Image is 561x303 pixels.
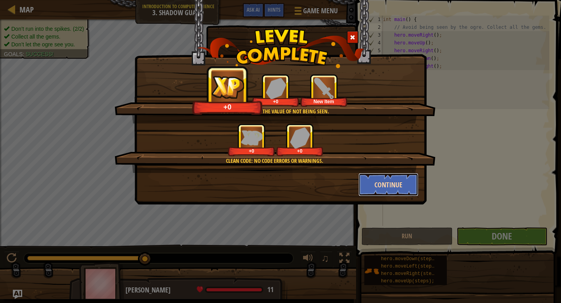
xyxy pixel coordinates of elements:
[152,157,397,165] div: Clean code: no code errors or warnings.
[209,74,247,100] img: reward_icon_xp.png
[152,107,397,115] div: You have learned the value of not being seen.
[229,148,273,154] div: +0
[313,78,335,99] img: portrait.png
[358,173,419,196] button: Continue
[197,29,364,68] img: level_complete.png
[266,78,286,99] img: reward_icon_gems.png
[290,127,310,148] img: reward_icon_gems.png
[241,130,263,145] img: reward_icon_xp.png
[302,99,346,104] div: New Item
[254,99,298,104] div: +0
[278,148,322,154] div: +0
[194,102,261,111] div: +0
